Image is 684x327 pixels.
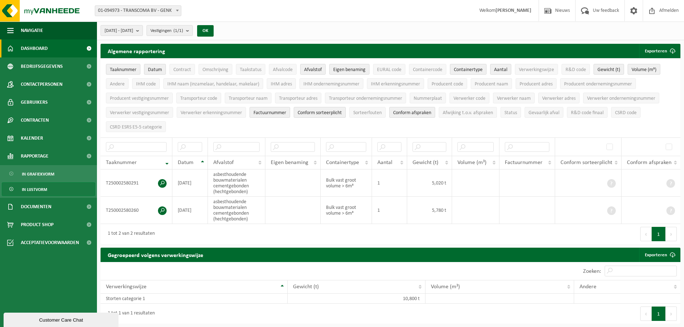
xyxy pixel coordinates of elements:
span: Taaknummer [106,160,137,165]
button: Eigen benamingEigen benaming: Activate to sort [329,64,369,75]
span: Andere [110,81,125,87]
td: 10,800 t [288,294,425,304]
button: Transporteur codeTransporteur code: Activate to sort [176,93,221,103]
td: 5,780 t [407,197,452,224]
button: Previous [640,307,652,321]
span: Verwerker code [453,96,485,101]
span: Gewicht (t) [293,284,319,290]
span: Transporteur naam [229,96,267,101]
button: Vestigingen(1/1) [146,25,193,36]
span: Verwerker naam [497,96,531,101]
button: CSRD ESRS E5-5 categorieCSRD ESRS E5-5 categorie: Activate to sort [106,121,166,132]
span: Volume (m³) [632,67,656,73]
button: Producent adresProducent adres: Activate to sort [516,78,557,89]
button: IHM erkenningsnummerIHM erkenningsnummer: Activate to sort [367,78,424,89]
td: 5,020 t [407,169,452,197]
span: Volume (m³) [457,160,487,165]
button: Next [666,227,677,241]
span: Containercode [413,67,442,73]
button: Producent naamProducent naam: Activate to sort [471,78,512,89]
span: Taakstatus [240,67,261,73]
span: Bedrijfsgegevens [21,57,63,75]
a: In lijstvorm [2,182,95,196]
span: IHM code [136,81,156,87]
span: Afvalcode [273,67,293,73]
button: VerwerkingswijzeVerwerkingswijze: Activate to sort [515,64,558,75]
span: Documenten [21,198,51,216]
button: Gewicht (t)Gewicht (t): Activate to sort [594,64,624,75]
button: CSRD codeCSRD code: Activate to sort [611,107,641,118]
a: In grafiekvorm [2,167,95,181]
button: DatumDatum: Activate to sort [144,64,166,75]
h2: Algemene rapportering [101,44,172,58]
span: IHM ondernemingsnummer [303,81,359,87]
span: Gewicht (t) [597,67,620,73]
a: Exporteren [639,248,680,262]
button: AantalAantal: Activate to sort [490,64,511,75]
td: 1 [372,197,407,224]
button: Previous [640,227,652,241]
span: Conform sorteerplicht [560,160,612,165]
button: Verwerker vestigingsnummerVerwerker vestigingsnummer: Activate to sort [106,107,173,118]
span: Producent vestigingsnummer [110,96,169,101]
button: ContainertypeContainertype: Activate to sort [450,64,487,75]
span: Eigen benaming [271,160,308,165]
button: Verwerker adresVerwerker adres: Activate to sort [538,93,580,103]
span: CSRD code [615,110,637,116]
button: AfvalcodeAfvalcode: Activate to sort [269,64,297,75]
button: Next [666,307,677,321]
button: Producent ondernemingsnummerProducent ondernemingsnummer: Activate to sort [560,78,636,89]
button: NummerplaatNummerplaat: Activate to sort [410,93,446,103]
span: Eigen benaming [333,67,366,73]
span: Producent code [432,81,463,87]
button: 1 [652,227,666,241]
td: asbesthoudende bouwmaterialen cementgebonden (hechtgebonden) [208,197,265,224]
span: Verwerkingswijze [106,284,146,290]
span: Gevaarlijk afval [529,110,559,116]
button: Verwerker ondernemingsnummerVerwerker ondernemingsnummer: Activate to sort [583,93,659,103]
button: TaaknummerTaaknummer: Activate to remove sorting [106,64,140,75]
button: [DATE] - [DATE] [101,25,143,36]
strong: [PERSON_NAME] [495,8,531,13]
span: Nummerplaat [414,96,442,101]
div: 1 tot 2 van 2 resultaten [104,228,155,240]
span: Sorteerfouten [353,110,382,116]
span: Datum [148,67,162,73]
span: Conform afspraken [627,160,671,165]
label: Zoeken: [583,268,601,274]
span: Aantal [494,67,507,73]
span: In lijstvorm [22,183,47,196]
span: In grafiekvorm [22,167,54,181]
td: [DATE] [172,197,208,224]
span: R&D code finaal [571,110,604,116]
button: Exporteren [639,44,680,58]
span: Producent naam [475,81,508,87]
button: IHM adresIHM adres: Activate to sort [267,78,296,89]
button: OmschrijvingOmschrijving: Activate to sort [199,64,232,75]
td: T250002580260 [101,197,172,224]
span: Conform sorteerplicht [298,110,342,116]
h2: Gegroepeerd volgens verwerkingswijze [101,248,210,262]
span: Contract [173,67,191,73]
span: Producent ondernemingsnummer [564,81,632,87]
span: Transporteur adres [279,96,317,101]
button: IHM ondernemingsnummerIHM ondernemingsnummer: Activate to sort [299,78,363,89]
button: R&D code finaalR&amp;D code finaal: Activate to sort [567,107,608,118]
span: Taaknummer [110,67,136,73]
span: EURAL code [377,67,401,73]
span: Producent adres [520,81,553,87]
button: IHM codeIHM code: Activate to sort [132,78,160,89]
span: Containertype [454,67,483,73]
button: Verwerker erkenningsnummerVerwerker erkenningsnummer: Activate to sort [177,107,246,118]
span: Navigatie [21,22,43,39]
button: Producent vestigingsnummerProducent vestigingsnummer: Activate to sort [106,93,173,103]
span: 01-094973 - TRANSCOMA BV - GENK [95,6,181,16]
button: Producent codeProducent code: Activate to sort [428,78,467,89]
iframe: chat widget [4,311,120,327]
span: Verwerker vestigingsnummer [110,110,169,116]
span: 01-094973 - TRANSCOMA BV - GENK [95,5,181,16]
button: Verwerker naamVerwerker naam: Activate to sort [493,93,535,103]
span: IHM naam (inzamelaar, handelaar, makelaar) [167,81,259,87]
span: Rapportage [21,147,48,165]
td: asbesthoudende bouwmaterialen cementgebonden (hechtgebonden) [208,169,265,197]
